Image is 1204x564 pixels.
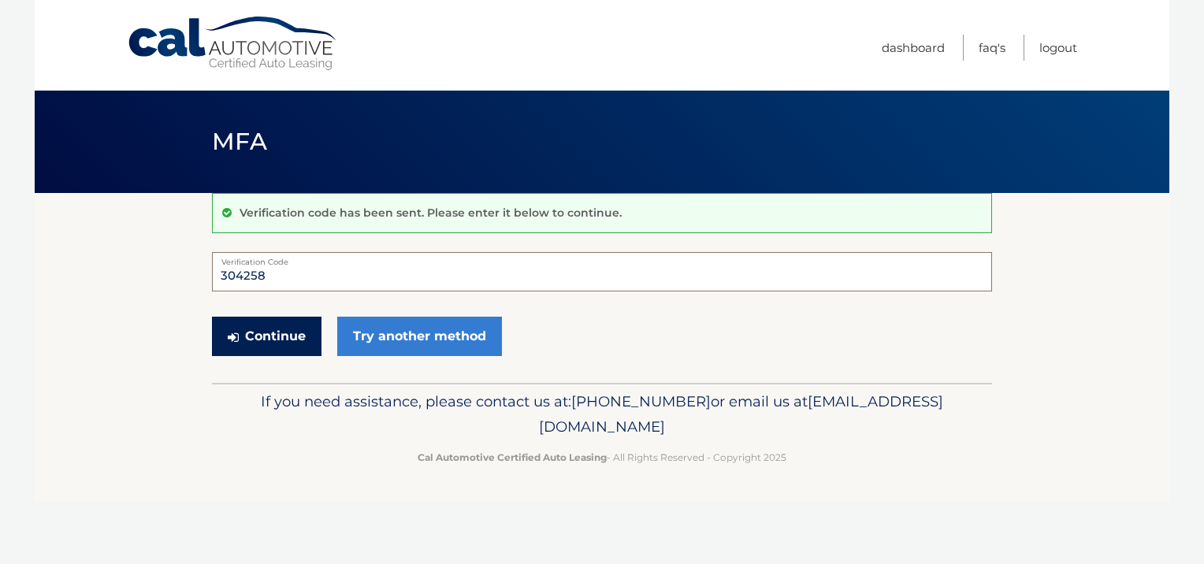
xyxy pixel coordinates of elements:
input: Verification Code [212,252,992,291]
label: Verification Code [212,252,992,265]
a: Dashboard [882,35,945,61]
strong: Cal Automotive Certified Auto Leasing [418,451,607,463]
p: - All Rights Reserved - Copyright 2025 [222,449,982,466]
a: Logout [1039,35,1077,61]
span: [EMAIL_ADDRESS][DOMAIN_NAME] [539,392,943,436]
button: Continue [212,317,321,356]
a: FAQ's [979,35,1005,61]
a: Cal Automotive [127,16,340,72]
a: Try another method [337,317,502,356]
p: If you need assistance, please contact us at: or email us at [222,389,982,440]
span: [PHONE_NUMBER] [571,392,711,410]
span: MFA [212,127,267,156]
p: Verification code has been sent. Please enter it below to continue. [240,206,622,220]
